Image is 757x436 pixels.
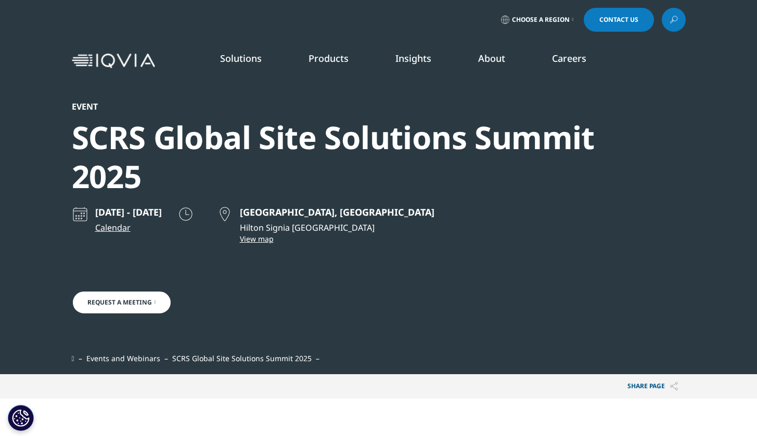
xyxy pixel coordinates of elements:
a: Careers [552,52,586,64]
button: Cookies Settings [8,405,34,431]
button: Share PAGEShare PAGE [620,374,686,399]
a: Contact Us [584,8,654,32]
p: [DATE] - [DATE] [95,206,162,218]
a: Solutions [220,52,262,64]
a: Calendar [95,221,162,234]
a: Insights [395,52,431,64]
span: Choose a Region [512,16,570,24]
img: IQVIA Healthcare Information Technology and Pharma Clinical Research Company [72,54,155,69]
a: Events and Webinars [86,353,160,363]
span: Contact Us [599,17,638,23]
a: Products [309,52,349,64]
div: SCRS Global Site Solutions Summit 2025 [72,118,630,196]
img: Share PAGE [670,382,678,391]
p: Hilton Signia [GEOGRAPHIC_DATA] [240,221,434,234]
p: Share PAGE [620,374,686,399]
nav: Primary [159,36,686,85]
span: SCRS Global Site Solutions Summit 2025 [172,353,312,363]
img: clock [177,206,194,222]
a: Request a meeting [72,290,172,314]
img: calendar [72,206,88,222]
a: About [478,52,505,64]
p: [GEOGRAPHIC_DATA], [GEOGRAPHIC_DATA] [240,206,434,218]
div: Event [72,101,630,112]
img: map point [216,206,233,222]
a: View map [240,234,434,244]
